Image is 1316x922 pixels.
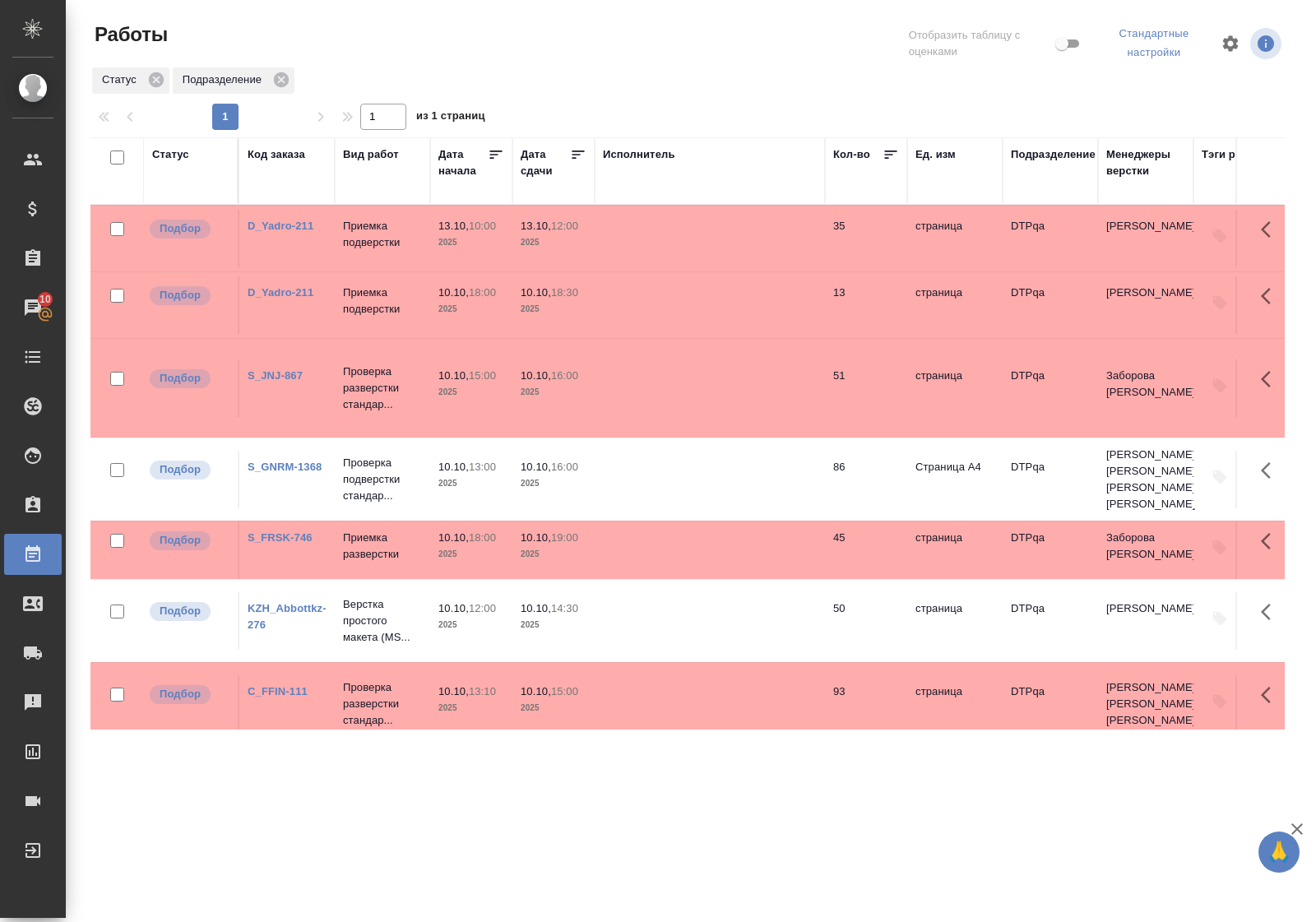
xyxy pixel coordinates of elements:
[160,686,201,702] p: Подбор
[603,146,675,163] div: Исполнитель
[469,286,496,299] p: 18:00
[248,369,303,382] a: S_JNJ-867
[469,602,496,614] p: 12:00
[148,285,229,307] div: Можно подбирать исполнителей
[521,700,586,716] p: 2025
[438,234,504,251] p: 2025
[1106,530,1185,563] p: Заборова [PERSON_NAME]
[825,276,907,334] td: 13
[551,286,578,299] p: 18:30
[438,602,469,614] p: 10.10,
[521,301,586,317] p: 2025
[1003,521,1098,579] td: DTPqa
[1202,368,1238,404] button: Добавить тэги
[438,700,504,716] p: 2025
[1003,451,1098,508] td: DTPqa
[521,461,551,473] p: 10.10,
[248,531,313,544] a: S_FRSK-746
[521,384,586,401] p: 2025
[416,106,485,130] span: из 1 страниц
[521,617,586,633] p: 2025
[521,685,551,697] p: 10.10,
[1250,28,1285,59] span: Посмотреть информацию
[1251,592,1291,632] button: Здесь прячутся важные кнопки
[148,459,229,481] div: Можно подбирать исполнителей
[907,276,1003,334] td: страница
[248,461,322,473] a: S_GNRM-1368
[521,369,551,382] p: 10.10,
[1003,359,1098,417] td: DTPqa
[1202,218,1238,254] button: Добавить тэги
[152,146,189,163] div: Статус
[1003,675,1098,733] td: DTPqa
[907,451,1003,508] td: Страница А4
[469,685,496,697] p: 13:10
[343,218,422,251] p: Приемка подверстки
[1003,592,1098,650] td: DTPqa
[1106,447,1185,512] p: [PERSON_NAME] [PERSON_NAME], [PERSON_NAME] [PERSON_NAME]
[1202,530,1238,566] button: Добавить тэги
[521,531,551,544] p: 10.10,
[438,531,469,544] p: 10.10,
[438,461,469,473] p: 10.10,
[92,67,169,94] div: Статус
[521,286,551,299] p: 10.10,
[1202,285,1238,321] button: Добавить тэги
[469,461,496,473] p: 13:00
[1202,459,1238,495] button: Добавить тэги
[438,220,469,232] p: 13.10,
[1211,24,1250,63] span: Настроить таблицу
[438,286,469,299] p: 10.10,
[1106,285,1185,301] p: [PERSON_NAME]
[160,370,201,387] p: Подбор
[521,475,586,492] p: 2025
[160,532,201,549] p: Подбор
[1011,146,1096,163] div: Подразделение
[521,546,586,563] p: 2025
[1258,832,1300,873] button: 🙏
[907,521,1003,579] td: страница
[1003,276,1098,334] td: DTPqa
[551,602,578,614] p: 14:30
[1106,600,1185,617] p: [PERSON_NAME]
[1251,210,1291,249] button: Здесь прячутся важные кнопки
[438,617,504,633] p: 2025
[907,592,1003,650] td: страница
[551,220,578,232] p: 12:00
[907,210,1003,267] td: страница
[907,359,1003,417] td: страница
[438,146,488,179] div: Дата начала
[438,301,504,317] p: 2025
[1202,683,1238,720] button: Добавить тэги
[248,685,308,697] a: C_FFIN-111
[160,220,201,237] p: Подбор
[833,146,870,163] div: Кол-во
[30,291,61,308] span: 10
[1265,835,1293,869] span: 🙏
[160,603,201,619] p: Подбор
[551,531,578,544] p: 19:00
[160,287,201,303] p: Подбор
[1202,146,1269,163] div: Тэги работы
[343,530,422,563] p: Приемка разверстки
[1106,368,1185,401] p: Заборова [PERSON_NAME]
[438,384,504,401] p: 2025
[1003,210,1098,267] td: DTPqa
[1251,276,1291,316] button: Здесь прячутся важные кнопки
[521,602,551,614] p: 10.10,
[343,364,422,413] p: Проверка разверстки стандар...
[90,21,168,48] span: Работы
[248,220,313,232] a: D_Yadro-211
[1097,21,1211,66] div: split button
[1106,218,1185,234] p: [PERSON_NAME]
[343,596,422,646] p: Верстка простого макета (MS...
[148,530,229,552] div: Можно подбирать исполнителей
[438,369,469,382] p: 10.10,
[825,675,907,733] td: 93
[469,531,496,544] p: 18:00
[825,451,907,508] td: 86
[148,218,229,240] div: Можно подбирать исполнителей
[343,455,422,504] p: Проверка подверстки стандар...
[1251,521,1291,561] button: Здесь прячутся важные кнопки
[343,285,422,317] p: Приемка подверстки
